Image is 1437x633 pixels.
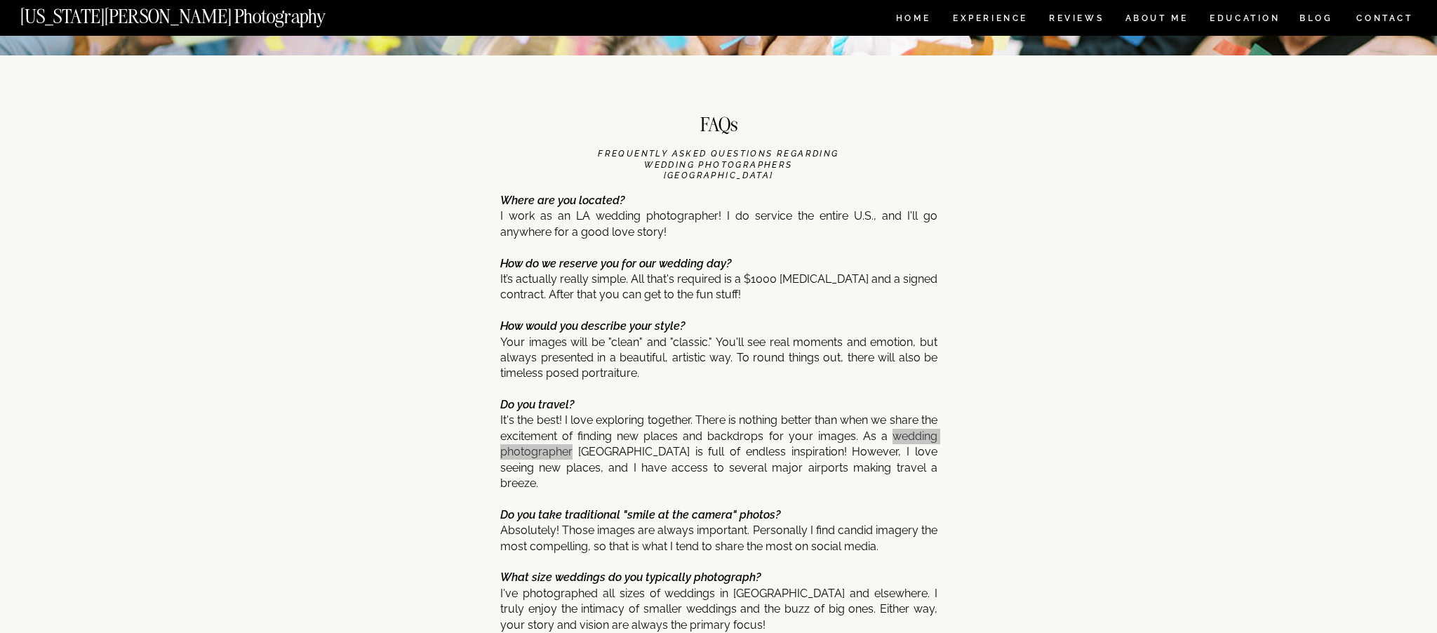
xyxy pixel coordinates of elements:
i: What size weddings do you typically photograph? [500,571,761,584]
h2: FAQs [682,115,756,140]
a: Experience [953,14,1027,26]
b: How do we reserve you for our wedding day? [500,257,731,270]
a: HOME [893,14,933,26]
a: EDUCATION [1208,14,1282,26]
a: BLOG [1299,14,1333,26]
i: Where are you located? [500,194,624,207]
a: ABOUT ME [1125,14,1189,26]
i: Do you travel? [500,398,574,411]
a: [US_STATE][PERSON_NAME] Photography [20,7,373,19]
i: Do you take traditional "smile at the camera" photos? [500,508,780,521]
a: REVIEWS [1049,14,1102,26]
a: CONTACT [1356,11,1414,26]
i: FREQUENTLY ASKED QUESTIONS regarding Wedding Photographers [GEOGRAPHIC_DATA] [598,149,838,180]
b: How would you describe your style? [500,319,685,333]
